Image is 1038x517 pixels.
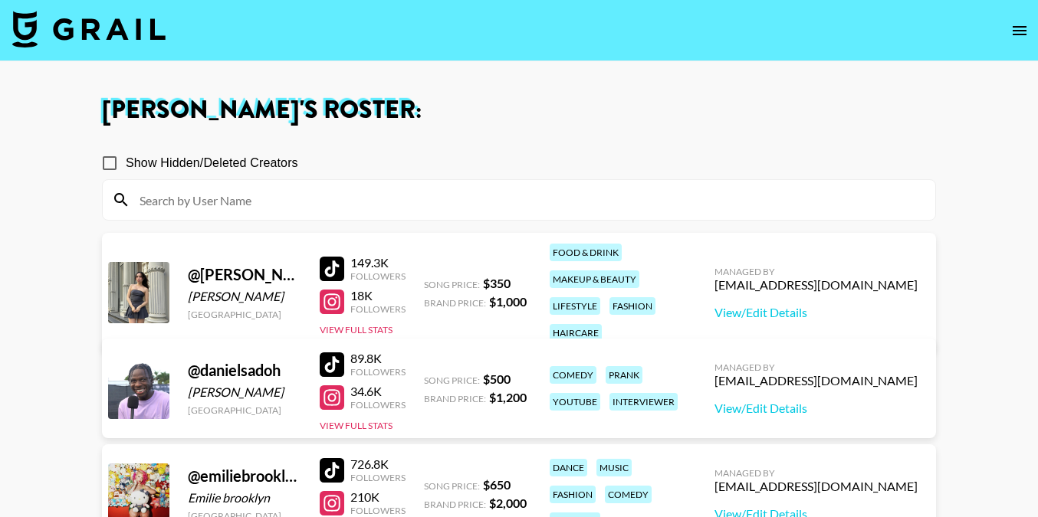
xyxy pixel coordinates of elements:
[714,277,918,293] div: [EMAIL_ADDRESS][DOMAIN_NAME]
[350,489,406,505] div: 210K
[489,390,527,404] strong: $ 1,200
[714,305,918,320] a: View/Edit Details
[714,362,918,373] div: Managed By
[350,255,406,270] div: 149.3K
[424,480,480,492] span: Song Price:
[483,371,511,386] strong: $ 500
[714,467,918,479] div: Managed By
[714,401,918,416] a: View/Edit Details
[483,477,511,492] strong: $ 650
[188,466,301,486] div: @ emiliebrooklyn__
[188,265,301,284] div: @ [PERSON_NAME].x33
[424,499,486,510] span: Brand Price:
[350,456,406,472] div: 726.8K
[350,303,406,315] div: Followers
[550,459,587,476] div: dance
[489,294,527,309] strong: $ 1,000
[424,393,486,404] span: Brand Price:
[188,361,301,380] div: @ danielsadoh
[126,154,298,172] span: Show Hidden/Deleted Creators
[130,188,926,212] input: Search by User Name
[606,366,642,384] div: prank
[609,297,655,315] div: fashion
[12,11,166,47] img: Grail Talent
[188,384,301,400] div: [PERSON_NAME]
[424,375,480,386] span: Song Price:
[350,351,406,366] div: 89.8K
[350,384,406,399] div: 34.6K
[350,288,406,303] div: 18K
[609,393,678,411] div: interviewer
[350,505,406,516] div: Followers
[596,459,632,476] div: music
[188,289,301,304] div: [PERSON_NAME]
[102,98,936,123] h1: [PERSON_NAME] 's Roster:
[350,270,406,282] div: Followers
[424,279,480,290] span: Song Price:
[550,270,639,288] div: makeup & beauty
[483,276,511,290] strong: $ 350
[350,472,406,483] div: Followers
[550,324,602,342] div: haircare
[714,373,918,388] div: [EMAIL_ADDRESS][DOMAIN_NAME]
[550,297,600,315] div: lifestyle
[714,479,918,494] div: [EMAIL_ADDRESS][DOMAIN_NAME]
[188,309,301,320] div: [GEOGRAPHIC_DATA]
[188,490,301,506] div: Emilie brooklyn
[550,393,600,411] div: youtube
[550,366,596,384] div: comedy
[714,266,918,277] div: Managed By
[350,366,406,378] div: Followers
[188,404,301,416] div: [GEOGRAPHIC_DATA]
[550,486,596,503] div: fashion
[489,496,527,510] strong: $ 2,000
[1004,15,1035,46] button: open drawer
[350,399,406,411] div: Followers
[424,297,486,309] span: Brand Price:
[320,420,393,431] button: View Full Stats
[605,486,652,503] div: comedy
[320,324,393,335] button: View Full Stats
[550,244,622,261] div: food & drink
